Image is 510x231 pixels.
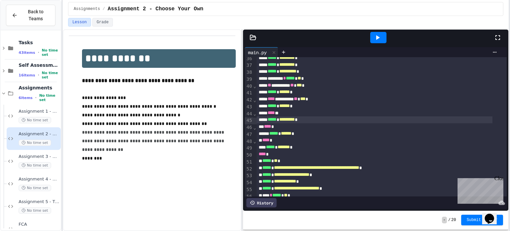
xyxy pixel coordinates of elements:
[3,3,46,42] div: Chat with us now!Close
[245,69,253,76] div: 38
[74,6,100,12] span: Assignments
[38,72,39,78] span: •
[19,185,51,191] span: No time set
[253,139,256,144] span: Fold line
[19,207,51,214] span: No time set
[19,85,59,91] span: Assignments
[245,56,253,62] div: 36
[451,217,456,223] span: 20
[19,176,59,182] span: Assignment 4 - BlackJack
[38,50,39,55] span: •
[19,51,35,55] span: 43 items
[245,131,253,138] div: 47
[39,93,59,102] span: No time set
[19,73,35,77] span: 16 items
[108,5,203,13] span: Assignment 2 - Choose Your Own
[35,95,37,100] span: •
[253,97,256,103] span: Fold line
[19,222,59,227] span: FCA
[245,47,278,57] div: main.py
[19,40,59,46] span: Tasks
[245,124,253,131] div: 46
[442,217,447,223] span: -
[245,159,253,166] div: 51
[245,179,253,186] div: 54
[246,198,277,207] div: History
[245,186,253,193] div: 55
[42,71,59,79] span: No time set
[245,138,253,145] div: 48
[253,83,256,89] span: Fold line
[245,193,253,200] div: 56
[19,154,59,160] span: Assignment 3 - Dice Game
[448,217,451,223] span: /
[68,18,91,27] button: Lesson
[19,140,51,146] span: No time set
[253,111,256,116] span: Fold line
[103,6,105,12] span: /
[19,62,59,68] span: Self Assessments
[245,104,253,111] div: 43
[245,90,253,97] div: 41
[467,217,498,223] span: Submit Answer
[245,117,253,124] div: 45
[245,173,253,179] div: 53
[482,204,503,224] iframe: chat widget
[42,48,59,57] span: No time set
[245,62,253,69] div: 37
[253,125,256,130] span: Fold line
[245,97,253,104] div: 42
[245,166,253,173] div: 52
[245,49,270,56] div: main.py
[92,18,113,27] button: Grade
[19,109,59,114] span: Assignment 1 - Mad Libs
[6,5,55,26] button: Back to Teams
[455,175,503,204] iframe: chat widget
[19,96,33,100] span: 6 items
[461,215,503,225] button: Submit Answer
[245,111,253,118] div: 44
[19,199,59,205] span: Assignment 5 - TicTacToe
[22,8,50,22] span: Back to Teams
[245,83,253,90] div: 40
[19,117,51,123] span: No time set
[19,131,59,137] span: Assignment 2 - Choose Your Own
[19,162,51,169] span: No time set
[245,152,253,159] div: 50
[245,145,253,152] div: 49
[245,76,253,83] div: 39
